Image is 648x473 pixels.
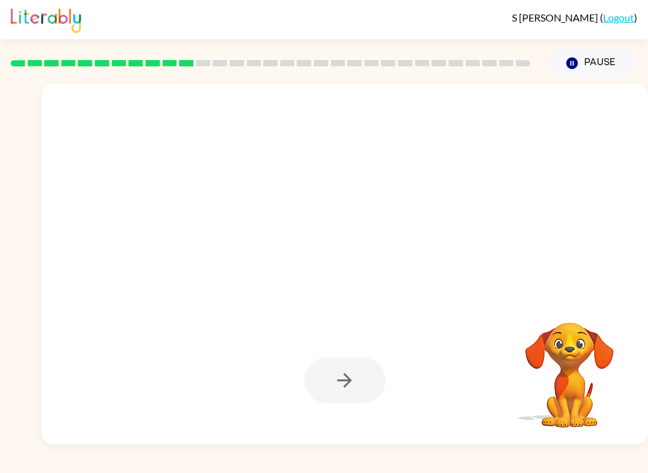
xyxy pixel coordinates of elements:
button: Pause [545,49,637,78]
span: S [PERSON_NAME] [512,11,600,23]
img: Literably [11,5,81,33]
video: Your browser must support playing .mp4 files to use Literably. Please try using another browser. [506,303,633,429]
div: ( ) [512,11,637,23]
a: Logout [603,11,634,23]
